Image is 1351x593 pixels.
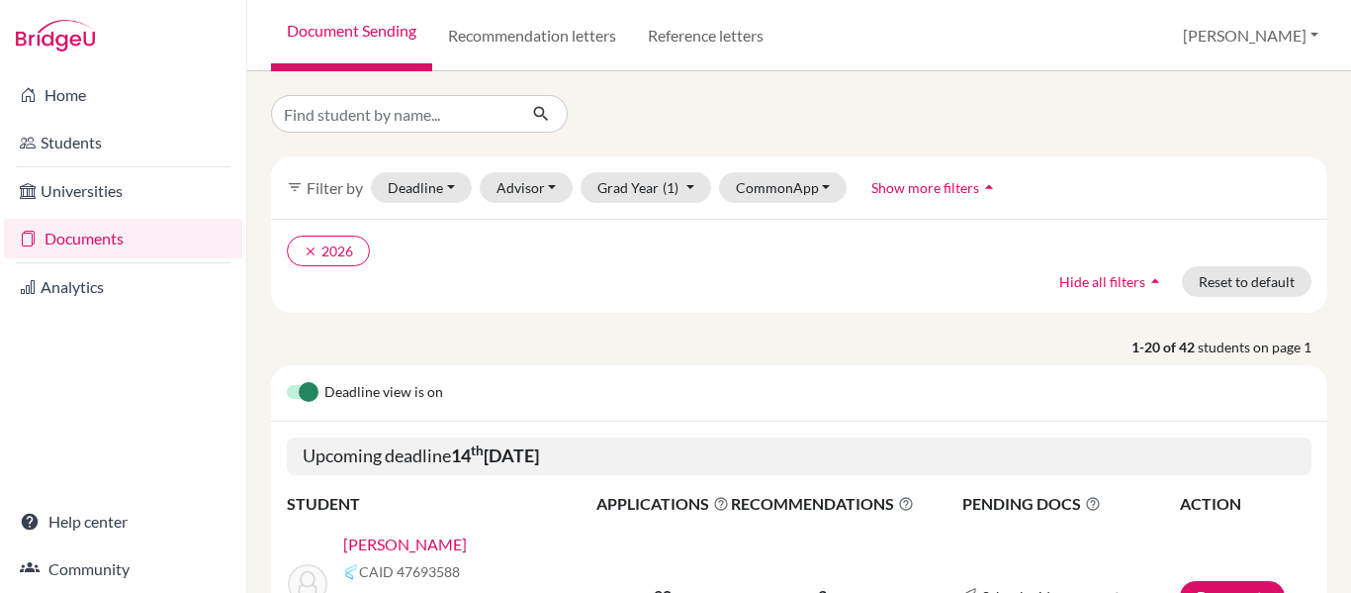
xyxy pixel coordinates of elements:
button: [PERSON_NAME] [1174,17,1327,54]
span: (1) [663,179,678,196]
a: Help center [4,502,242,542]
strong: 1-20 of 42 [1131,337,1198,357]
i: arrow_drop_up [979,177,999,197]
span: Deadline view is on [324,381,443,405]
i: filter_list [287,179,303,195]
img: Common App logo [343,564,359,580]
span: CAID 47693588 [359,561,460,582]
button: Reset to default [1182,266,1311,297]
i: arrow_drop_up [1145,271,1165,291]
sup: th [471,443,484,458]
span: Filter by [307,178,363,197]
button: Hide all filtersarrow_drop_up [1042,266,1182,297]
b: 14 [DATE] [451,445,539,466]
button: Grad Year(1) [581,172,711,203]
a: Analytics [4,267,242,307]
button: clear2026 [287,236,370,266]
input: Find student by name... [271,95,516,133]
button: CommonApp [719,172,848,203]
h5: Upcoming deadline [287,438,1311,475]
span: Hide all filters [1059,273,1145,290]
th: ACTION [1179,491,1311,517]
span: APPLICATIONS [596,492,729,516]
span: Show more filters [871,179,979,196]
i: clear [304,245,317,258]
button: Show more filtersarrow_drop_up [855,172,1016,203]
button: Deadline [371,172,472,203]
a: Documents [4,219,242,258]
img: Bridge-U [16,20,95,51]
a: Community [4,549,242,589]
a: Home [4,75,242,115]
th: STUDENT [287,491,595,517]
span: students on page 1 [1198,337,1327,357]
span: PENDING DOCS [962,492,1179,516]
button: Advisor [480,172,574,203]
a: Students [4,123,242,162]
a: Universities [4,171,242,211]
span: RECOMMENDATIONS [731,492,914,516]
a: [PERSON_NAME] [343,533,467,556]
